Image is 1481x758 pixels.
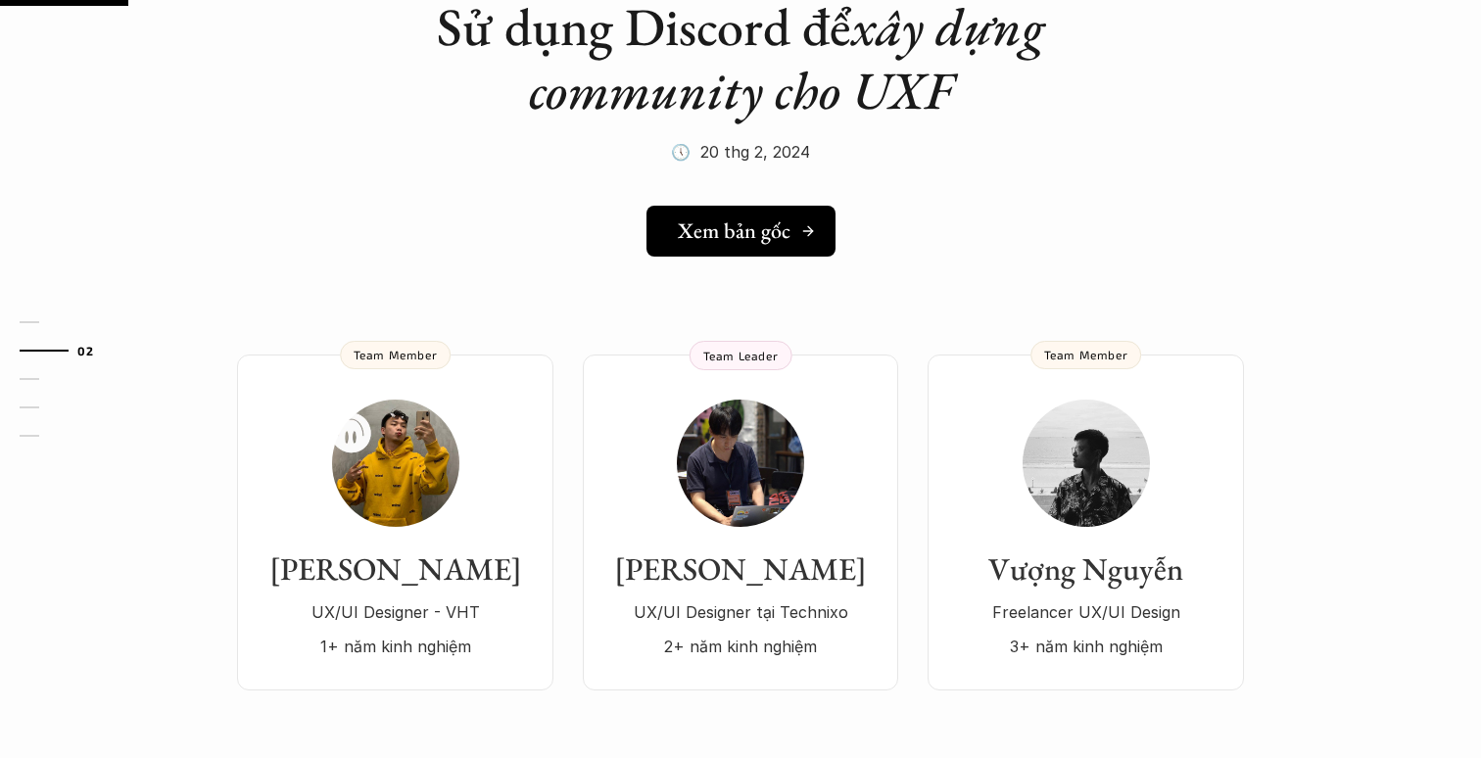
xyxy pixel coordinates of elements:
p: Team Member [354,348,438,361]
a: 02 [20,339,113,362]
h5: Xem bản gốc [678,218,790,244]
p: UX/UI Designer - VHT [257,597,534,627]
p: 2+ năm kinh nghiệm [602,632,879,661]
h3: [PERSON_NAME] [602,550,879,588]
p: 🕔 20 thg 2, 2024 [671,137,810,166]
a: Xem bản gốc [646,206,836,257]
strong: 02 [77,344,93,357]
p: 1+ năm kinh nghiệm [257,632,534,661]
h3: [PERSON_NAME] [257,550,534,588]
a: [PERSON_NAME]UX/UI Designer tại Technixo2+ năm kinh nghiệmTeam Leader [583,355,898,690]
p: Freelancer UX/UI Design [947,597,1224,627]
p: 3+ năm kinh nghiệm [947,632,1224,661]
p: UX/UI Designer tại Technixo [602,597,879,627]
p: Team Leader [703,349,779,362]
a: Vượng NguyễnFreelancer UX/UI Design3+ năm kinh nghiệmTeam Member [928,355,1244,690]
a: [PERSON_NAME]UX/UI Designer - VHT1+ năm kinh nghiệmTeam Member [237,355,553,690]
p: Team Member [1044,348,1128,361]
h3: Vượng Nguyễn [947,550,1224,588]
